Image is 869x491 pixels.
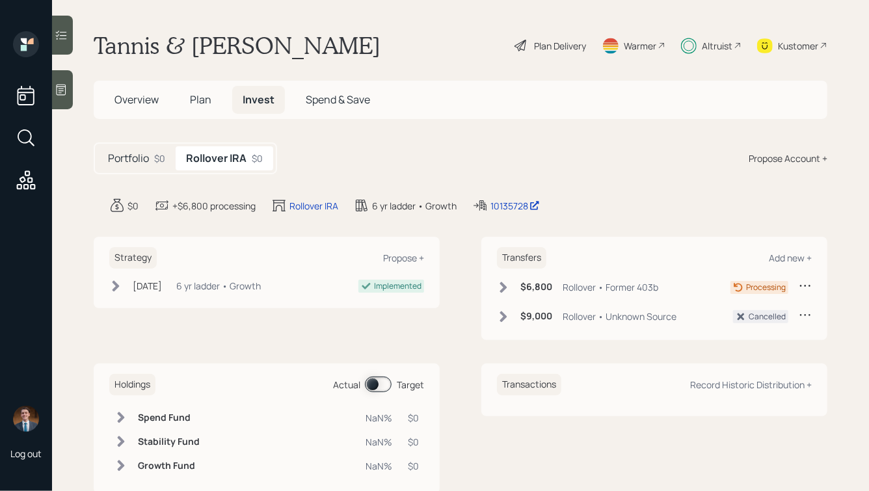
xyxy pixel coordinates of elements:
[138,460,200,471] h6: Growth Fund
[563,280,658,294] div: Rollover • Former 403b
[746,282,786,293] div: Processing
[624,39,656,53] div: Warmer
[383,252,424,264] div: Propose +
[108,152,149,165] h5: Portfolio
[497,247,546,269] h6: Transfers
[252,152,263,165] div: $0
[520,282,552,293] h6: $6,800
[563,310,676,323] div: Rollover • Unknown Source
[408,411,419,425] div: $0
[372,199,457,213] div: 6 yr ladder • Growth
[13,406,39,432] img: hunter_neumayer.jpg
[749,152,827,165] div: Propose Account +
[154,152,165,165] div: $0
[133,279,162,293] div: [DATE]
[289,199,338,213] div: Rollover IRA
[490,199,540,213] div: 10135728
[172,199,256,213] div: +$6,800 processing
[109,247,157,269] h6: Strategy
[333,378,360,391] div: Actual
[138,436,200,447] h6: Stability Fund
[10,447,42,460] div: Log out
[243,92,274,107] span: Invest
[138,412,200,423] h6: Spend Fund
[306,92,370,107] span: Spend & Save
[190,92,211,107] span: Plan
[176,279,261,293] div: 6 yr ladder • Growth
[520,311,552,322] h6: $9,000
[778,39,818,53] div: Kustomer
[769,252,812,264] div: Add new +
[366,459,392,473] div: NaN%
[94,31,381,60] h1: Tannis & [PERSON_NAME]
[749,311,786,323] div: Cancelled
[534,39,586,53] div: Plan Delivery
[114,92,159,107] span: Overview
[497,374,561,395] h6: Transactions
[366,435,392,449] div: NaN%
[702,39,732,53] div: Altruist
[374,280,421,292] div: Implemented
[109,374,155,395] h6: Holdings
[690,378,812,391] div: Record Historic Distribution +
[397,378,424,391] div: Target
[127,199,139,213] div: $0
[186,152,247,165] h5: Rollover IRA
[408,459,419,473] div: $0
[366,411,392,425] div: NaN%
[408,435,419,449] div: $0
